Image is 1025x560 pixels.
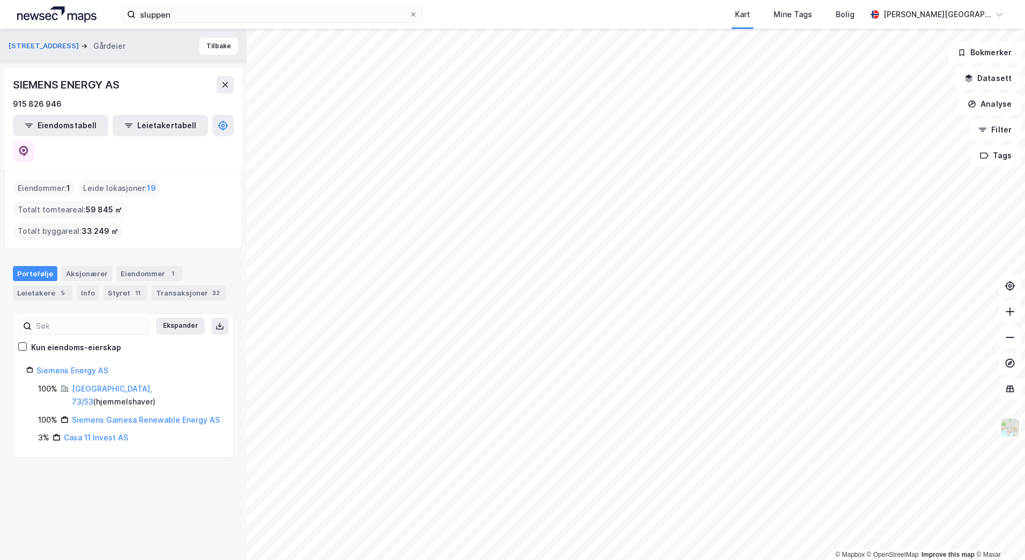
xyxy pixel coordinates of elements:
[38,431,49,444] div: 3%
[32,318,149,334] input: Søk
[13,201,127,218] div: Totalt tomteareal :
[113,115,208,136] button: Leietakertabell
[836,8,855,21] div: Bolig
[81,225,118,238] span: 33 249 ㎡
[64,433,128,442] a: Casa 11 Invest AS
[835,551,865,558] a: Mapbox
[93,40,125,53] div: Gårdeier
[955,68,1021,89] button: Datasett
[136,6,409,23] input: Søk på adresse, matrikkel, gårdeiere, leietakere eller personer
[31,341,121,354] div: Kun eiendoms-eierskap
[774,8,812,21] div: Mine Tags
[883,8,991,21] div: [PERSON_NAME][GEOGRAPHIC_DATA]
[13,98,62,110] div: 915 826 946
[922,551,975,558] a: Improve this map
[13,76,122,93] div: SIEMENS ENERGY AS
[57,288,68,298] div: 5
[167,268,178,279] div: 1
[1000,417,1020,438] img: Z
[116,266,182,281] div: Eiendommer
[948,42,1021,63] button: Bokmerker
[971,509,1025,560] iframe: Chat Widget
[86,203,122,216] span: 59 845 ㎡
[210,288,222,298] div: 32
[13,115,108,136] button: Eiendomstabell
[13,266,57,281] div: Portefølje
[13,180,75,197] div: Eiendommer :
[13,285,72,300] div: Leietakere
[199,38,238,55] button: Tilbake
[132,288,143,298] div: 11
[971,145,1021,166] button: Tags
[971,509,1025,560] div: Kontrollprogram for chat
[103,285,147,300] div: Styret
[72,415,220,424] a: Siemens Gamesa Renewable Energy AS
[77,285,99,300] div: Info
[62,266,112,281] div: Aksjonærer
[147,182,156,195] span: 19
[38,414,57,426] div: 100%
[13,223,123,240] div: Totalt byggareal :
[969,119,1021,141] button: Filter
[867,551,919,558] a: OpenStreetMap
[79,180,160,197] div: Leide lokasjoner :
[152,285,226,300] div: Transaksjoner
[9,41,81,51] button: [STREET_ADDRESS]
[38,382,57,395] div: 100%
[17,6,96,23] img: logo.a4113a55bc3d86da70a041830d287a7e.svg
[735,8,750,21] div: Kart
[72,382,220,408] div: ( hjemmelshaver )
[959,93,1021,115] button: Analyse
[36,366,108,375] a: Siemens Energy AS
[66,182,70,195] span: 1
[156,318,205,335] button: Ekspander
[72,384,152,406] a: [GEOGRAPHIC_DATA], 73/53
